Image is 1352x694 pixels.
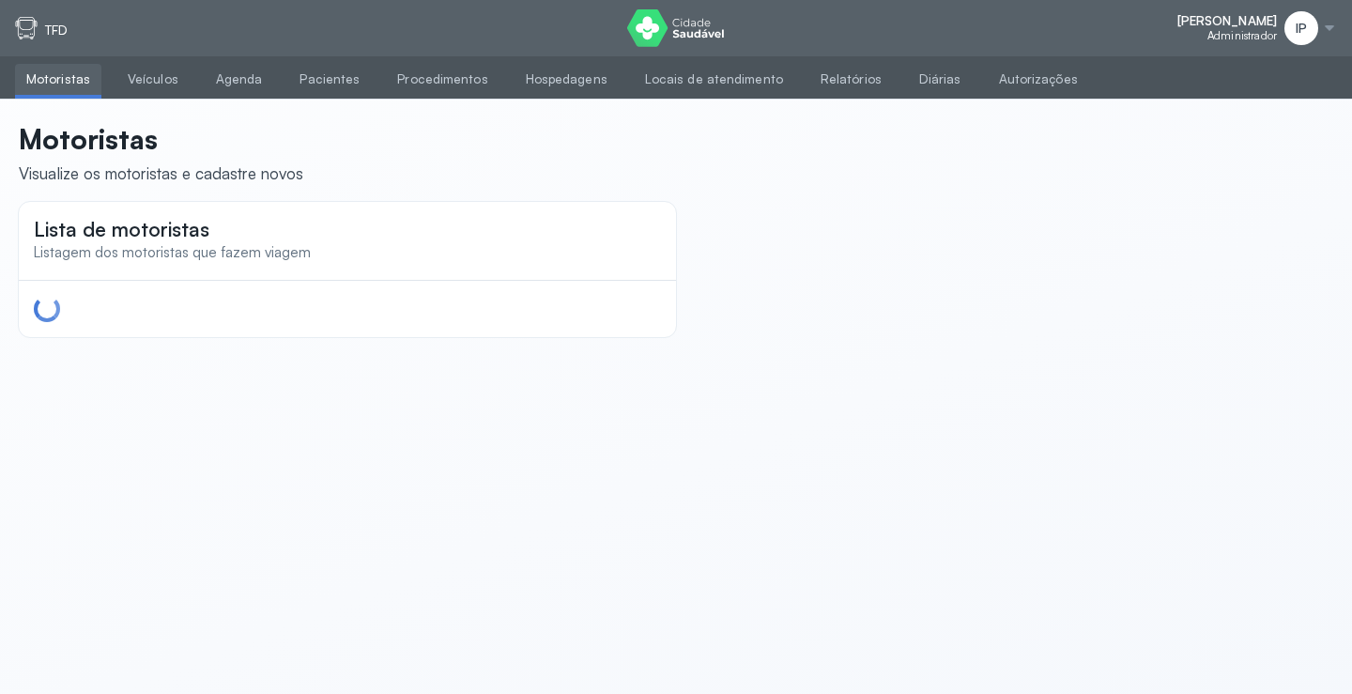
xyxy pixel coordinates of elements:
[627,9,724,47] img: logo do Cidade Saudável
[288,64,371,95] a: Pacientes
[634,64,794,95] a: Locais de atendimento
[1296,21,1307,37] span: IP
[205,64,274,95] a: Agenda
[908,64,973,95] a: Diárias
[15,64,101,95] a: Motoristas
[515,64,619,95] a: Hospedagens
[45,23,68,39] p: TFD
[988,64,1089,95] a: Autorizações
[19,122,303,156] p: Motoristas
[116,64,190,95] a: Veículos
[15,17,38,39] img: tfd.svg
[809,64,893,95] a: Relatórios
[1207,29,1277,42] span: Administrador
[19,163,303,183] div: Visualize os motoristas e cadastre novos
[34,243,311,261] span: Listagem dos motoristas que fazem viagem
[34,217,209,241] span: Lista de motoristas
[1177,13,1277,29] span: [PERSON_NAME]
[386,64,499,95] a: Procedimentos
